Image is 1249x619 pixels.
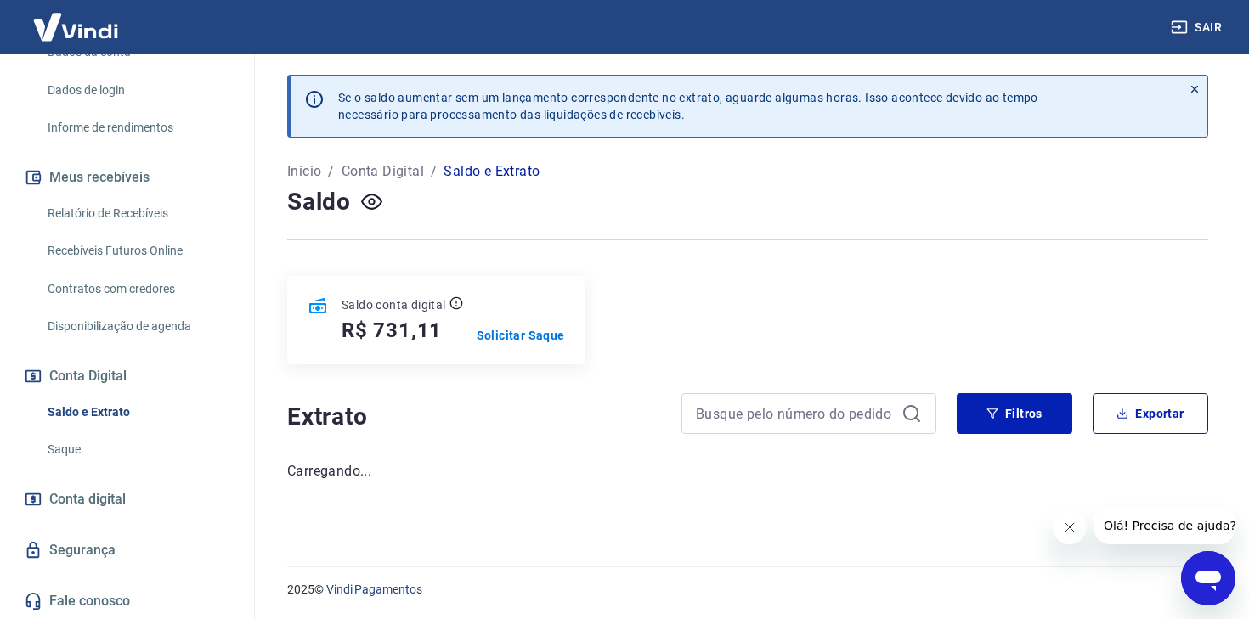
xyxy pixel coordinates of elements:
[20,159,234,196] button: Meus recebíveis
[41,73,234,108] a: Dados de login
[20,1,131,53] img: Vindi
[342,161,424,182] a: Conta Digital
[477,327,565,344] a: Solicitar Saque
[10,12,143,25] span: Olá! Precisa de ajuda?
[1093,393,1208,434] button: Exportar
[41,234,234,268] a: Recebíveis Futuros Online
[1181,551,1235,605] iframe: Button to launch messaging window
[342,317,442,344] h5: R$ 731,11
[1167,12,1229,43] button: Sair
[41,432,234,467] a: Saque
[41,395,234,430] a: Saldo e Extrato
[49,487,126,511] span: Conta digital
[326,582,422,596] a: Vindi Pagamentos
[287,185,351,219] h4: Saldo
[41,196,234,231] a: Relatório de Recebíveis
[20,357,234,395] button: Conta Digital
[1094,507,1235,544] iframe: Message from company
[287,400,661,434] h4: Extrato
[287,461,1208,481] p: Carregando...
[1053,510,1087,544] iframe: Close message
[444,161,540,182] p: Saldo e Extrato
[957,393,1072,434] button: Filtros
[287,581,1208,599] p: 2025 ©
[431,161,437,182] p: /
[338,89,1038,123] p: Se o saldo aumentar sem um lançamento correspondente no extrato, aguarde algumas horas. Isso acon...
[696,401,895,426] input: Busque pelo número do pedido
[20,532,234,569] a: Segurança
[41,309,234,344] a: Disponibilização de agenda
[287,161,321,182] a: Início
[342,296,446,313] p: Saldo conta digital
[328,161,334,182] p: /
[41,272,234,307] a: Contratos com credores
[41,110,234,145] a: Informe de rendimentos
[20,481,234,518] a: Conta digital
